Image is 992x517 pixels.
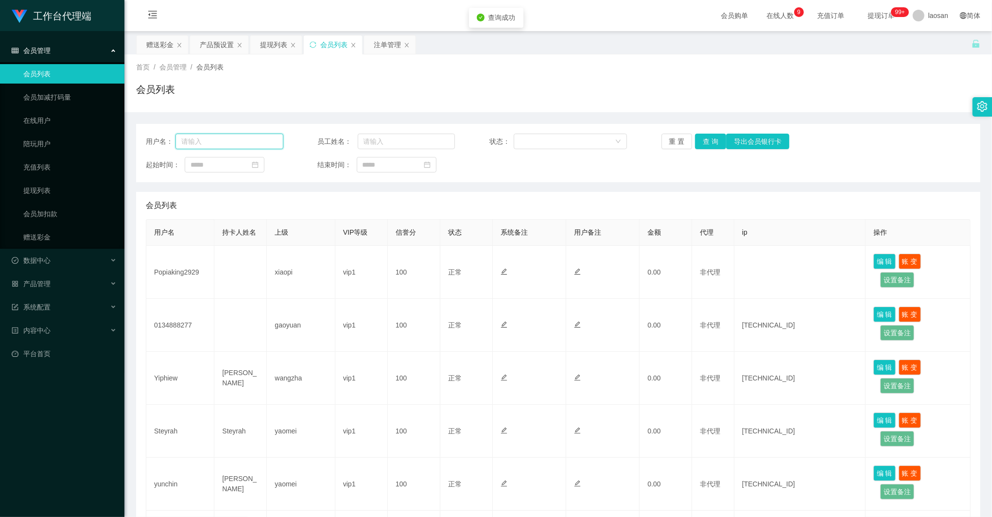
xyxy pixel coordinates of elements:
[388,299,440,352] td: 100
[640,246,692,299] td: 0.00
[12,344,117,363] a: 图标: dashboard平台首页
[154,228,174,236] span: 用户名
[146,35,174,54] div: 赠送彩金
[335,458,388,511] td: vip1
[489,137,514,147] span: 状态：
[12,327,51,334] span: 内容中心
[640,405,692,458] td: 0.00
[794,7,804,17] sup: 9
[873,228,887,236] span: 操作
[880,325,914,341] button: 设置备注
[574,228,601,236] span: 用户备注
[335,405,388,458] td: vip1
[12,303,51,311] span: 系统配置
[196,63,224,71] span: 会员列表
[700,321,720,329] span: 非代理
[448,321,462,329] span: 正常
[318,137,358,147] span: 员工姓名：
[899,465,921,481] button: 账 变
[154,63,156,71] span: /
[388,458,440,511] td: 100
[880,484,914,500] button: 设置备注
[880,272,914,288] button: 设置备注
[477,14,485,21] i: icon: check-circle
[574,480,581,487] i: 图标: edit
[448,268,462,276] span: 正常
[615,138,621,145] i: 图标: down
[396,228,416,236] span: 信誉分
[260,35,287,54] div: 提现列表
[23,111,117,130] a: 在线用户
[33,0,91,32] h1: 工作台代理端
[12,47,51,54] span: 会员管理
[350,42,356,48] i: 图标: close
[762,12,799,19] span: 在线人数
[574,427,581,434] i: 图标: edit
[734,458,866,511] td: [TECHNICAL_ID]
[146,299,214,352] td: 0134888277
[501,321,507,328] i: 图标: edit
[574,374,581,381] i: 图标: edit
[200,35,234,54] div: 产品预设置
[647,228,661,236] span: 金额
[290,42,296,48] i: 图标: close
[146,160,185,170] span: 起始时间：
[23,64,117,84] a: 会员列表
[146,352,214,405] td: Yiphiew
[404,42,410,48] i: 图标: close
[267,246,335,299] td: xiaopi
[700,228,714,236] span: 代理
[695,134,726,149] button: 查 询
[488,14,516,21] span: 查询成功
[267,458,335,511] td: yaomei
[222,228,256,236] span: 持卡人姓名
[275,228,288,236] span: 上级
[318,160,357,170] span: 结束时间：
[146,458,214,511] td: yunchin
[358,134,455,149] input: 请输入
[873,413,896,428] button: 编 辑
[960,12,967,19] i: 图标: global
[136,82,175,97] h1: 会员列表
[448,228,462,236] span: 状态
[12,47,18,54] i: 图标: table
[146,200,177,211] span: 会员列表
[23,181,117,200] a: 提现列表
[176,42,182,48] i: 图标: close
[23,227,117,247] a: 赠送彩金
[448,427,462,435] span: 正常
[12,257,51,264] span: 数据中心
[742,228,748,236] span: ip
[191,63,192,71] span: /
[501,228,528,236] span: 系统备注
[214,352,267,405] td: [PERSON_NAME]
[574,268,581,275] i: 图标: edit
[388,246,440,299] td: 100
[146,246,214,299] td: Popiaking2929
[388,405,440,458] td: 100
[640,352,692,405] td: 0.00
[448,480,462,488] span: 正常
[214,458,267,511] td: [PERSON_NAME]
[873,360,896,375] button: 编 辑
[972,39,980,48] i: 图标: unlock
[146,405,214,458] td: Steyrah
[501,268,507,275] i: 图标: edit
[797,7,801,17] p: 9
[574,321,581,328] i: 图标: edit
[899,307,921,322] button: 账 变
[23,134,117,154] a: 陪玩用户
[374,35,401,54] div: 注单管理
[23,204,117,224] a: 会员加扣款
[12,12,91,19] a: 工作台代理端
[640,299,692,352] td: 0.00
[873,307,896,322] button: 编 辑
[734,299,866,352] td: [TECHNICAL_ID]
[12,10,27,23] img: logo.9652507e.png
[175,134,283,149] input: 请输入
[424,161,431,168] i: 图标: calendar
[501,480,507,487] i: 图标: edit
[252,161,259,168] i: 图标: calendar
[880,431,914,447] button: 设置备注
[891,7,909,17] sup: 1144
